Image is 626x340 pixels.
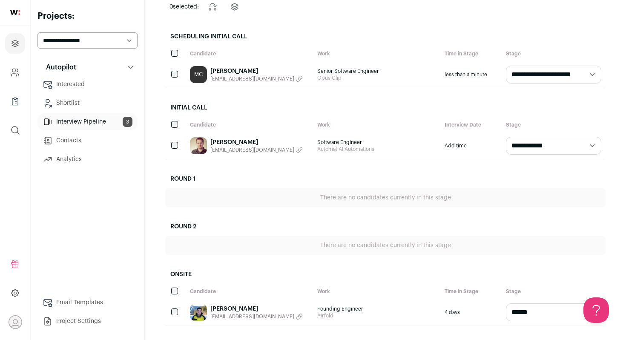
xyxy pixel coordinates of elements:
[37,59,138,76] button: Autopilot
[502,284,606,299] div: Stage
[313,284,440,299] div: Work
[210,147,294,153] span: [EMAIL_ADDRESS][DOMAIN_NAME]
[37,95,138,112] a: Shortlist
[169,4,173,10] span: 0
[165,170,606,188] h2: Round 1
[37,76,138,93] a: Interested
[210,138,303,147] a: [PERSON_NAME]
[210,67,303,75] a: [PERSON_NAME]
[10,10,20,15] img: wellfound-shorthand-0d5821cbd27db2630d0214b213865d53afaa358527fdda9d0ea32b1df1b89c2c.svg
[37,313,138,330] a: Project Settings
[313,46,440,61] div: Work
[41,62,76,72] p: Autopilot
[440,61,502,88] div: less than a minute
[37,132,138,149] a: Contacts
[502,117,606,133] div: Stage
[5,91,25,112] a: Company Lists
[502,46,606,61] div: Stage
[440,46,502,61] div: Time in Stage
[123,117,132,127] span: 3
[317,75,436,81] span: Opus Clip
[37,113,138,130] a: Interview Pipeline3
[445,142,467,149] a: Add time
[210,305,303,313] a: [PERSON_NAME]
[186,284,313,299] div: Candidate
[186,46,313,61] div: Candidate
[440,284,502,299] div: Time in Stage
[317,146,436,153] span: Automat AI Automations
[583,297,609,323] iframe: Help Scout Beacon - Open
[186,117,313,133] div: Candidate
[210,75,294,82] span: [EMAIL_ADDRESS][DOMAIN_NAME]
[5,33,25,54] a: Projects
[210,313,303,320] button: [EMAIL_ADDRESS][DOMAIN_NAME]
[37,10,138,22] h2: Projects:
[165,265,606,284] h2: Onsite
[313,117,440,133] div: Work
[210,147,303,153] button: [EMAIL_ADDRESS][DOMAIN_NAME]
[317,305,436,312] span: Founding Engineer
[165,98,606,117] h2: Initial Call
[317,139,436,146] span: Software Engineer
[9,315,22,329] button: Open dropdown
[169,3,199,11] span: selected:
[190,304,207,321] img: 9fbfb9acdac9c423f6cf7c57368f32260b3d7cd4ca1adb7cdb08da8bb6a5461e.jpg
[440,299,502,326] div: 4 days
[190,66,207,83] a: MC
[165,236,606,255] div: There are no candidates currently in this stage
[440,117,502,133] div: Interview Date
[5,62,25,83] a: Company and ATS Settings
[190,137,207,154] img: 61ad2a400eacf8f237ed9934bfa6761f88e8f54ebcfc975a34966b23b21c7f52
[210,313,294,320] span: [EMAIL_ADDRESS][DOMAIN_NAME]
[317,312,436,319] span: Airfold
[210,75,303,82] button: [EMAIL_ADDRESS][DOMAIN_NAME]
[165,217,606,236] h2: Round 2
[165,188,606,207] div: There are no candidates currently in this stage
[317,68,436,75] span: Senior Software Engineer
[37,294,138,311] a: Email Templates
[165,27,606,46] h2: Scheduling Initial Call
[37,151,138,168] a: Analytics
